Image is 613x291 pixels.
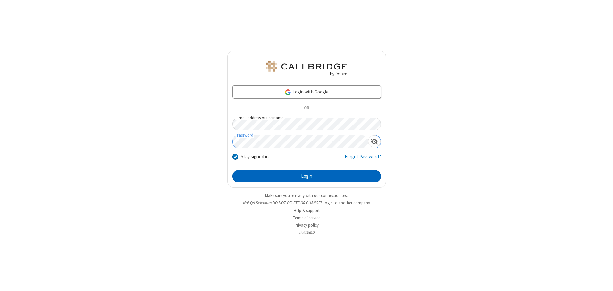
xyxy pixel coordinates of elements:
a: Privacy policy [295,222,319,228]
button: Login to another company [323,200,370,206]
div: Show password [368,135,381,147]
a: Forgot Password? [345,153,381,165]
a: Terms of service [293,215,320,221]
a: Make sure you're ready with our connection test [265,193,348,198]
label: Stay signed in [241,153,269,160]
a: Help & support [294,208,320,213]
a: Login with Google [232,85,381,98]
img: google-icon.png [284,89,291,96]
input: Password [233,135,368,148]
span: OR [301,104,312,113]
button: Login [232,170,381,183]
input: Email address or username [232,118,381,130]
li: Not QA Selenium DO NOT DELETE OR CHANGE? [227,200,386,206]
li: v2.6.350.2 [227,230,386,236]
img: QA Selenium DO NOT DELETE OR CHANGE [265,61,348,76]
